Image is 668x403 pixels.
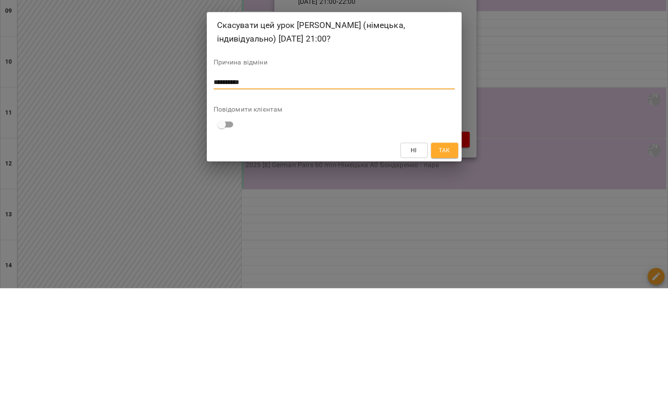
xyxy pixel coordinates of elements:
label: Повідомити клієнтам [214,221,455,228]
button: Ні [400,257,428,273]
span: Ні [411,260,417,270]
button: Так [431,257,458,273]
h2: Скасувати цей урок [PERSON_NAME] (німецька, індивідуально) [DATE] 21:00? [217,134,451,160]
span: Так [439,260,450,270]
label: Причина відміни [214,174,455,181]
